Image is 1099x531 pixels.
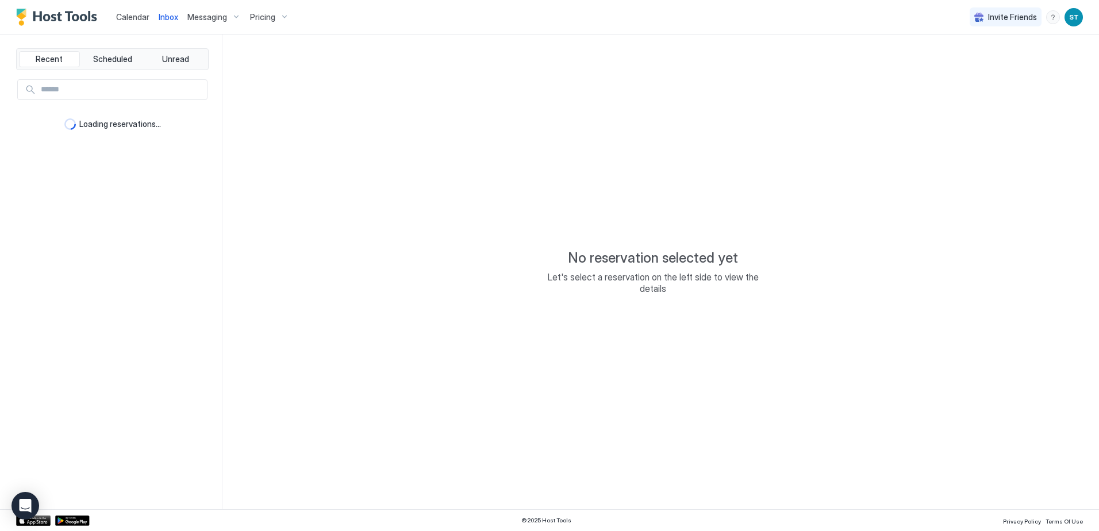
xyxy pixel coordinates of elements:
[16,515,51,526] a: App Store
[988,12,1037,22] span: Invite Friends
[55,515,90,526] a: Google Play Store
[93,54,132,64] span: Scheduled
[116,11,149,23] a: Calendar
[159,12,178,22] span: Inbox
[1069,12,1079,22] span: ST
[1046,10,1060,24] div: menu
[16,9,102,26] a: Host Tools Logo
[1046,514,1083,526] a: Terms Of Use
[64,118,76,130] div: loading
[82,51,143,67] button: Scheduled
[79,119,161,129] span: Loading reservations...
[187,12,227,22] span: Messaging
[162,54,189,64] span: Unread
[16,48,209,70] div: tab-group
[568,249,738,267] span: No reservation selected yet
[1003,514,1041,526] a: Privacy Policy
[250,12,275,22] span: Pricing
[521,517,571,524] span: © 2025 Host Tools
[11,492,39,520] div: Open Intercom Messenger
[36,54,63,64] span: Recent
[19,51,80,67] button: Recent
[145,51,206,67] button: Unread
[36,80,207,99] input: Input Field
[159,11,178,23] a: Inbox
[1046,518,1083,525] span: Terms Of Use
[1003,518,1041,525] span: Privacy Policy
[116,12,149,22] span: Calendar
[1065,8,1083,26] div: User profile
[538,271,768,294] span: Let's select a reservation on the left side to view the details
